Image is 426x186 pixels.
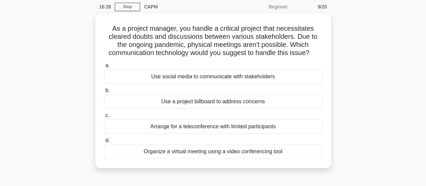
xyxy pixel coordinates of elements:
span: d. [105,137,110,143]
span: b. [105,87,110,93]
span: a. [105,62,110,68]
div: Use a project billboard to address concerns [104,95,322,109]
a: Stop [115,3,140,11]
h5: As a project manager, you handle a critical project that necessitates cleared doubts and discussi... [103,24,323,57]
div: Organize a virtual meeting using a video conferencing tool [104,144,322,159]
div: Arrange for a teleconference with limited participants [104,119,322,134]
span: c. [105,112,109,118]
div: Use social media to communicate with stakeholders [104,70,322,84]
